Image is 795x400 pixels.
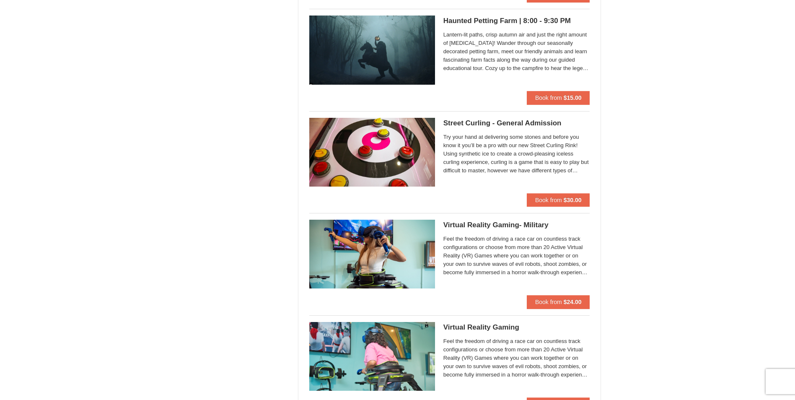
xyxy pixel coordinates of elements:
[309,16,435,84] img: 21584748-83-65ea4c54.jpg
[443,235,590,277] span: Feel the freedom of driving a race car on countless track configurations or choose from more than...
[535,197,562,203] span: Book from
[443,323,590,332] h5: Virtual Reality Gaming
[309,118,435,187] img: 15390471-88-44377514.jpg
[309,322,435,391] img: 6619913-458-d9672938.jpg
[443,17,590,25] h5: Haunted Petting Farm | 8:00 - 9:30 PM
[443,133,590,175] span: Try your hand at delivering some stones and before you know it you’ll be a pro with our new Stree...
[564,299,582,305] strong: $24.00
[443,337,590,379] span: Feel the freedom of driving a race car on countless track configurations or choose from more than...
[535,94,562,101] span: Book from
[309,220,435,288] img: 6619913-473-21a848be.jpg
[443,31,590,73] span: Lantern-lit paths, crisp autumn air and just the right amount of [MEDICAL_DATA]! Wander through o...
[527,91,590,104] button: Book from $15.00
[527,295,590,309] button: Book from $24.00
[564,94,582,101] strong: $15.00
[535,299,562,305] span: Book from
[443,119,590,127] h5: Street Curling - General Admission
[564,197,582,203] strong: $30.00
[527,193,590,207] button: Book from $30.00
[443,221,590,229] h5: Virtual Reality Gaming- Military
